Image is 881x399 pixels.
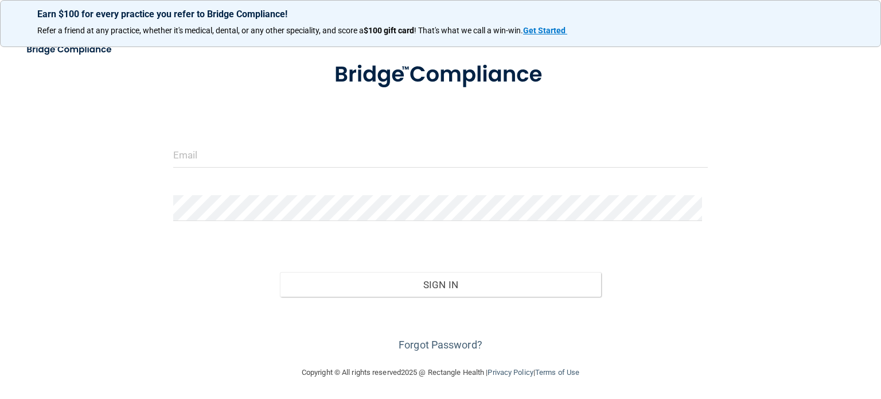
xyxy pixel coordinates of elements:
[37,9,844,20] p: Earn $100 for every practice you refer to Bridge Compliance!
[37,26,364,35] span: Refer a friend at any practice, whether it's medical, dental, or any other speciality, and score a
[399,339,482,351] a: Forgot Password?
[364,26,414,35] strong: $100 gift card
[488,368,533,377] a: Privacy Policy
[523,26,566,35] strong: Get Started
[17,38,123,61] img: bridge_compliance_login_screen.278c3ca4.svg
[523,26,567,35] a: Get Started
[280,272,601,297] button: Sign In
[311,46,570,104] img: bridge_compliance_login_screen.278c3ca4.svg
[173,142,708,168] input: Email
[535,368,579,377] a: Terms of Use
[414,26,523,35] span: ! That's what we call a win-win.
[231,354,650,391] div: Copyright © All rights reserved 2025 @ Rectangle Health | |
